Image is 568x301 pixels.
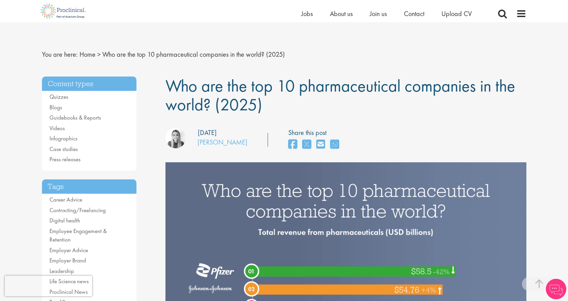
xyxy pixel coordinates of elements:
[198,128,217,138] div: [DATE]
[49,104,62,111] a: Blogs
[49,135,77,142] a: Infographics
[49,227,107,244] a: Employee Engagement & Retention
[301,9,313,18] a: Jobs
[102,50,285,59] span: Who are the top 10 pharmaceutical companies in the world? (2025)
[49,145,78,153] a: Case studies
[288,128,343,138] label: Share this post
[49,93,68,100] a: Quizzes
[330,9,353,18] a: About us
[49,206,106,214] a: Contracting/Freelancing
[49,155,81,163] a: Press releases
[49,217,80,224] a: Digital health
[42,179,137,194] h3: Tags
[370,9,387,18] a: Join us
[5,276,92,296] iframe: reCAPTCHA
[330,137,339,152] a: share on whats app
[302,137,311,152] a: share on twitter
[441,9,472,18] a: Upload CV
[97,50,101,59] span: >
[49,246,88,254] a: Employer Advice
[404,9,424,18] a: Contact
[42,77,137,91] h3: Content types
[546,279,566,299] img: Chatbot
[49,196,82,203] a: Career Advice
[42,50,78,59] span: You are here:
[165,128,186,148] img: Hannah Burke
[49,257,86,264] a: Employer Brand
[79,50,96,59] a: breadcrumb link
[288,137,297,152] a: share on facebook
[316,137,325,152] a: share on email
[165,75,515,115] span: Who are the top 10 pharmaceutical companies in the world? (2025)
[49,124,65,132] a: Videos
[49,267,74,275] a: Leadership
[49,114,101,121] a: Guidebooks & Reports
[198,138,247,147] a: [PERSON_NAME]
